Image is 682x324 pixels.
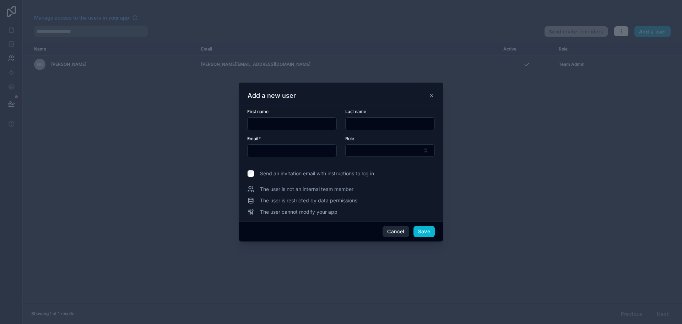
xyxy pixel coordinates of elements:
span: Role [345,136,354,141]
span: The user is restricted by data permissions [260,197,357,204]
button: Save [413,226,435,237]
span: Email [247,136,258,141]
span: The user is not an internal team member [260,186,353,193]
button: Cancel [383,226,409,237]
span: The user cannot modify your app [260,208,337,216]
span: Send an invitation email with instructions to log in [260,170,374,177]
input: Send an invitation email with instructions to log in [247,170,254,177]
span: Last name [345,109,366,114]
button: Select Button [345,144,435,156]
span: First name [247,109,269,114]
h3: Add a new user [248,91,296,100]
